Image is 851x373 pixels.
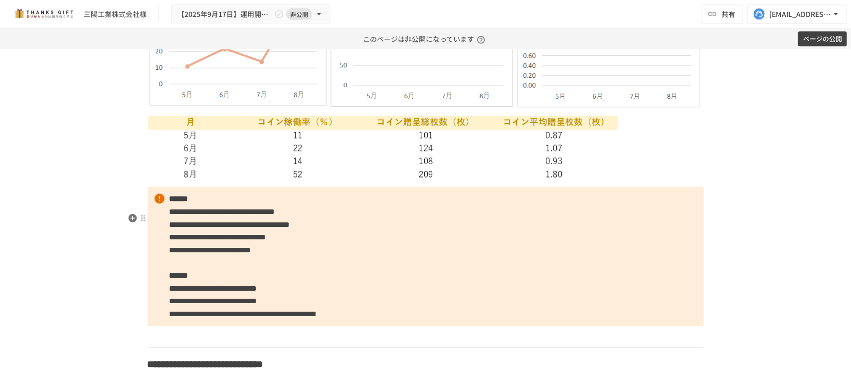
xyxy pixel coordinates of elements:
[721,8,735,19] span: 共有
[286,9,312,19] span: 非公開
[171,4,331,24] button: 【2025年9月17日】運用開始後振り返りミーティング非公開
[363,28,488,49] p: このページは非公開になっています
[798,31,847,47] button: ページの公開
[84,9,147,19] div: 三陽工業株式会社様
[701,4,743,24] button: 共有
[177,8,272,20] span: 【2025年9月17日】運用開始後振り返りミーティング
[769,8,831,20] div: [EMAIL_ADDRESS][DOMAIN_NAME]
[747,4,847,24] button: [EMAIL_ADDRESS][DOMAIN_NAME]
[12,6,76,22] img: mMP1OxWUAhQbsRWCurg7vIHe5HqDpP7qZo7fRoNLXQh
